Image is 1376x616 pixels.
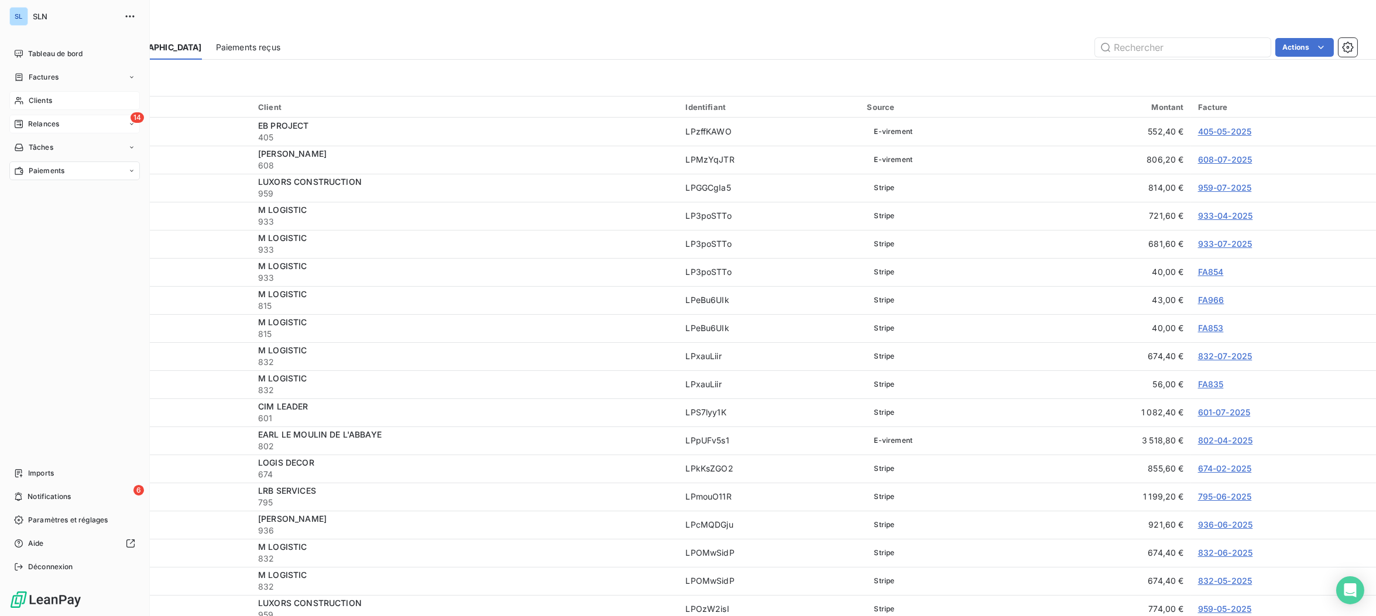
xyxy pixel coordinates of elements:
[9,91,140,110] a: Clients
[867,123,920,140] span: E-virement
[258,401,308,411] span: CIM LEADER
[1336,576,1364,604] div: Open Intercom Messenger
[28,491,71,502] span: Notifications
[1037,202,1191,230] td: 721,60 €
[678,202,860,230] td: LP3poSTTo
[258,177,362,187] span: LUXORS CONSTRUCTION
[1198,379,1224,389] a: FA835
[28,562,73,572] span: Déconnexion
[1037,398,1191,426] td: 1 082,40 €
[867,151,920,168] span: E-virement
[258,581,671,593] span: 832
[1198,239,1253,249] a: 933-07-2025
[258,300,671,312] span: 815
[9,464,140,483] a: Imports
[678,146,860,174] td: LPMzYqJTR
[678,258,860,286] td: LP3poSTTo
[258,328,671,340] span: 815
[678,398,860,426] td: LPS7lyy1K
[1037,258,1191,286] td: 40,00 €
[1198,351,1253,361] a: 832-07-2025
[1037,511,1191,539] td: 921,60 €
[1044,102,1184,112] div: Montant
[28,119,59,129] span: Relances
[678,511,860,539] td: LPcMQDGju
[258,121,309,130] span: EB PROJECT
[678,314,860,342] td: LPeBu6UIk
[216,42,280,53] span: Paiements reçus
[9,161,140,180] a: Paiements
[1198,102,1369,112] div: Facture
[867,572,902,590] span: Stripe
[258,598,362,608] span: LUXORS CONSTRUCTION
[29,95,52,106] span: Clients
[678,426,860,455] td: LPpUFv5s1
[1037,118,1191,146] td: 552,40 €
[258,384,671,396] span: 832
[33,12,117,21] span: SLN
[9,7,28,26] div: SL
[258,514,327,524] span: [PERSON_NAME]
[1198,491,1252,501] a: 795-06-2025
[1198,548,1253,558] a: 832-06-2025
[258,216,671,228] span: 933
[258,188,671,199] span: 959
[56,102,244,112] div: Date
[9,534,140,553] a: Aide
[258,244,671,256] span: 933
[1198,154,1253,164] a: 608-07-2025
[9,44,140,63] a: Tableau de bord
[1095,38,1271,57] input: Rechercher
[258,345,307,355] span: M LOGISTIC
[867,179,902,197] span: Stripe
[678,286,860,314] td: LPeBu6UIk
[867,319,902,337] span: Stripe
[258,160,671,171] span: 608
[258,132,671,143] span: 405
[258,497,671,508] span: 795
[9,115,140,133] a: 14Relances
[685,102,853,112] div: Identifiant
[678,174,860,202] td: LPGGCgIa5
[28,515,108,525] span: Paramètres et réglages
[1037,286,1191,314] td: 43,00 €
[258,149,327,159] span: [PERSON_NAME]
[28,468,54,479] span: Imports
[258,261,307,271] span: M LOGISTIC
[867,376,902,393] span: Stripe
[258,317,307,327] span: M LOGISTIC
[29,166,64,176] span: Paiements
[867,488,902,505] span: Stripe
[678,230,860,258] td: LP3poSTTo
[678,567,860,595] td: LPOMwSidP
[258,205,307,215] span: M LOGISTIC
[867,432,920,449] span: E-virement
[678,539,860,567] td: LPOMwSidP
[678,370,860,398] td: LPxauLiir
[678,342,860,370] td: LPxauLiir
[1037,174,1191,202] td: 814,00 €
[867,291,902,309] span: Stripe
[867,404,902,421] span: Stripe
[1037,230,1191,258] td: 681,60 €
[867,235,902,253] span: Stripe
[131,112,144,123] span: 14
[9,68,140,87] a: Factures
[1037,314,1191,342] td: 40,00 €
[1198,519,1253,529] a: 936-06-2025
[1037,146,1191,174] td: 806,20 €
[867,263,902,281] span: Stripe
[258,233,307,243] span: M LOGISTIC
[1037,370,1191,398] td: 56,00 €
[258,553,671,565] span: 832
[9,511,140,529] a: Paramètres et réglages
[1037,342,1191,370] td: 674,40 €
[9,590,82,609] img: Logo LeanPay
[258,457,314,467] span: LOGIS DECOR
[678,455,860,483] td: LPkKsZGO2
[258,412,671,424] span: 601
[258,469,671,480] span: 674
[867,207,902,225] span: Stripe
[1037,567,1191,595] td: 674,40 €
[1198,604,1252,614] a: 959-05-2025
